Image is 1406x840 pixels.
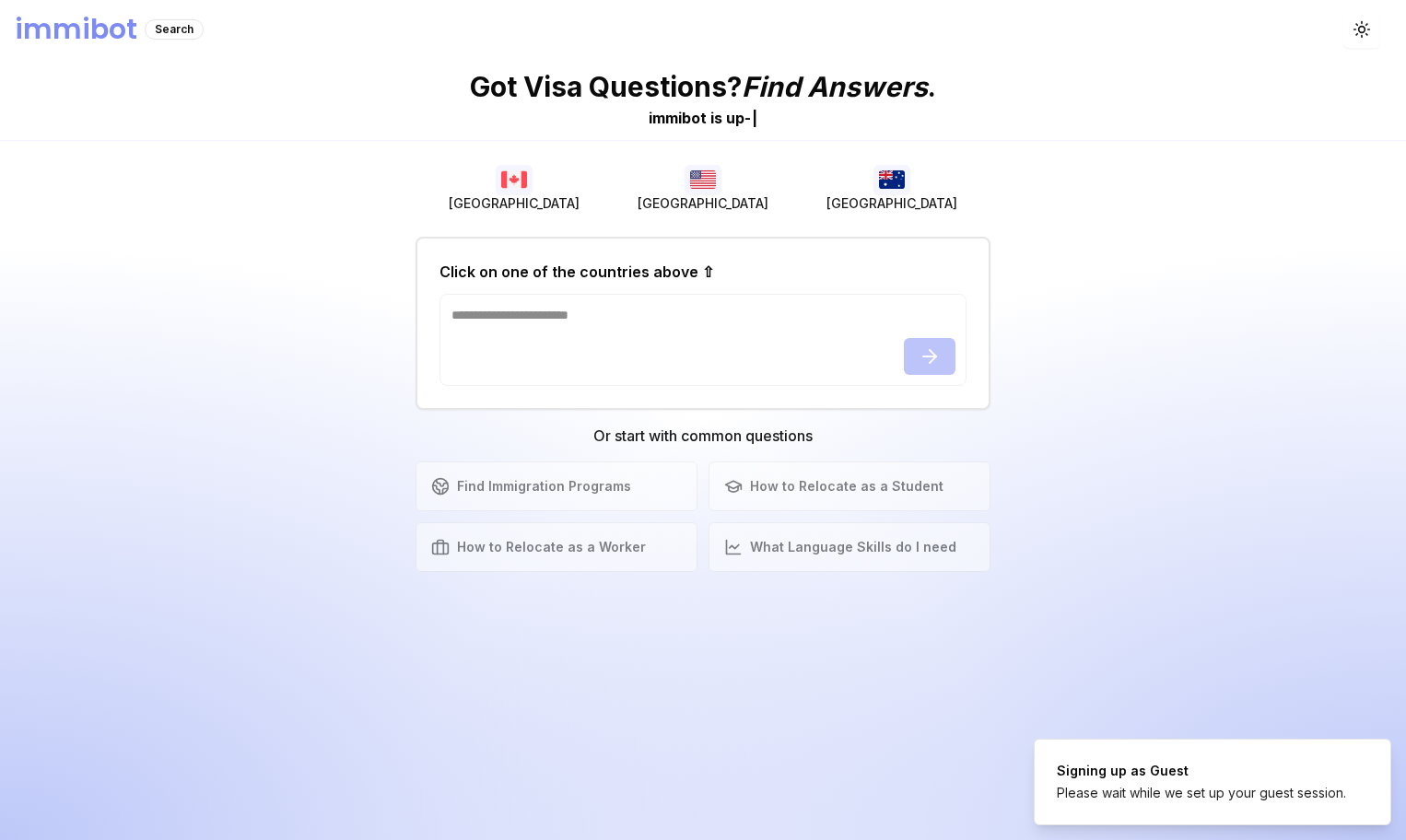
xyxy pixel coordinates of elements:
div: Search [145,19,204,40]
h3: Or start with common questions [416,425,990,447]
span: | [752,109,757,127]
div: Signing up as Guest [1057,762,1346,780]
h2: Click on one of the countries above ⇧ [439,261,714,283]
h1: immibot [15,13,137,46]
span: u p - [726,109,751,127]
span: [GEOGRAPHIC_DATA] [826,194,957,213]
div: Please wait while we set up your guest session. [1057,784,1346,802]
img: Canada flag [496,165,533,194]
span: Find Answers [742,70,928,103]
span: [GEOGRAPHIC_DATA] [449,194,580,213]
img: USA flag [685,165,721,194]
span: [GEOGRAPHIC_DATA] [638,194,768,213]
img: Australia flag [873,165,910,194]
div: immibot is [649,107,722,129]
p: Got Visa Questions? . [470,70,936,103]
